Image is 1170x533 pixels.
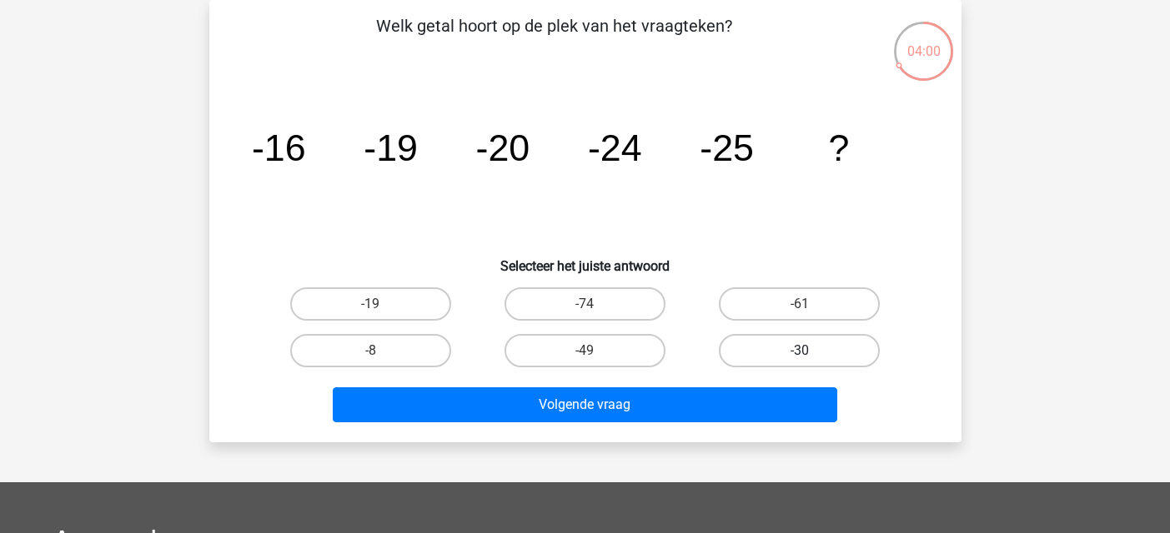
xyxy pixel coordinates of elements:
tspan: -16 [251,127,305,168]
p: Welk getal hoort op de plek van het vraagteken? [236,13,872,63]
h6: Selecteer het juiste antwoord [236,245,935,274]
tspan: ? [828,127,849,168]
tspan: -25 [700,127,754,168]
tspan: -20 [475,127,530,168]
tspan: -19 [364,127,418,168]
label: -49 [505,334,665,367]
button: Volgende vraag [333,387,837,422]
tspan: -24 [587,127,641,168]
label: -8 [290,334,451,367]
label: -30 [719,334,880,367]
label: -74 [505,287,665,321]
label: -61 [719,287,880,321]
div: 04:00 [892,20,955,62]
label: -19 [290,287,451,321]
